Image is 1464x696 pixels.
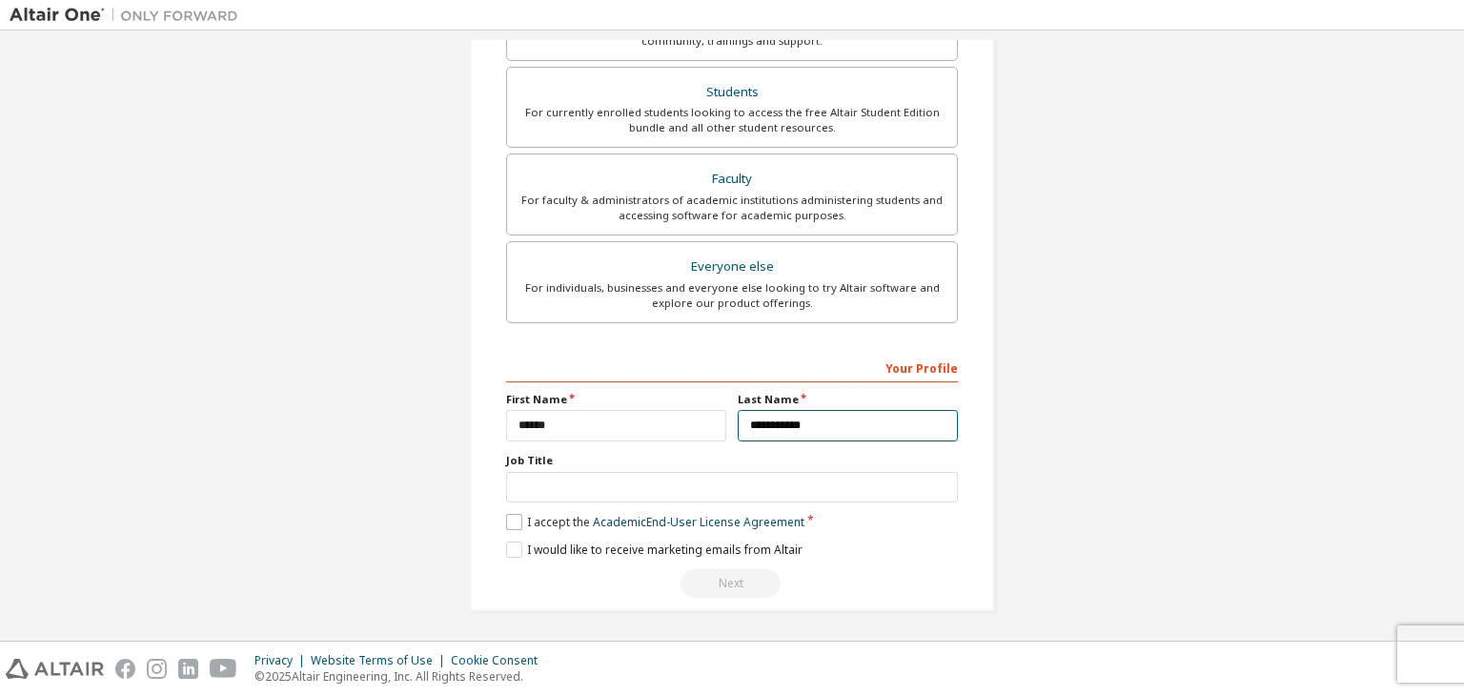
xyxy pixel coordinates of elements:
[518,193,945,223] div: For faculty & administrators of academic institutions administering students and accessing softwa...
[506,352,958,382] div: Your Profile
[738,392,958,407] label: Last Name
[506,514,804,530] label: I accept the
[593,514,804,530] a: Academic End-User License Agreement
[518,280,945,311] div: For individuals, businesses and everyone else looking to try Altair software and explore our prod...
[311,653,451,668] div: Website Terms of Use
[210,659,237,679] img: youtube.svg
[254,653,311,668] div: Privacy
[178,659,198,679] img: linkedin.svg
[506,453,958,468] label: Job Title
[6,659,104,679] img: altair_logo.svg
[147,659,167,679] img: instagram.svg
[451,653,549,668] div: Cookie Consent
[10,6,248,25] img: Altair One
[254,668,549,685] p: © 2025 Altair Engineering, Inc. All Rights Reserved.
[506,392,726,407] label: First Name
[506,569,958,598] div: You need to provide your academic email
[518,254,945,280] div: Everyone else
[506,542,803,558] label: I would like to receive marketing emails from Altair
[518,79,945,106] div: Students
[518,166,945,193] div: Faculty
[115,659,135,679] img: facebook.svg
[518,105,945,135] div: For currently enrolled students looking to access the free Altair Student Edition bundle and all ...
